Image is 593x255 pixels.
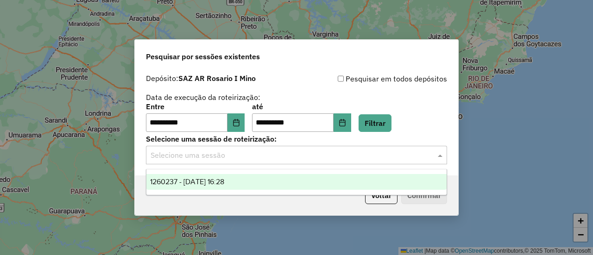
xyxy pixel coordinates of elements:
label: até [252,101,351,112]
label: Entre [146,101,245,112]
label: Selecione uma sessão de roteirização: [146,133,447,144]
span: 1260237 - [DATE] 16:28 [150,178,224,186]
label: Depósito: [146,73,256,84]
span: Pesquisar por sessões existentes [146,51,260,62]
button: Filtrar [359,114,391,132]
strong: SAZ AR Rosario I Mino [178,74,256,83]
label: Data de execução da roteirização: [146,92,260,103]
button: Choose Date [334,113,351,132]
div: Pesquisar em todos depósitos [296,73,447,84]
button: Choose Date [227,113,245,132]
button: Voltar [365,187,397,204]
ng-dropdown-panel: Options list [146,169,447,195]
